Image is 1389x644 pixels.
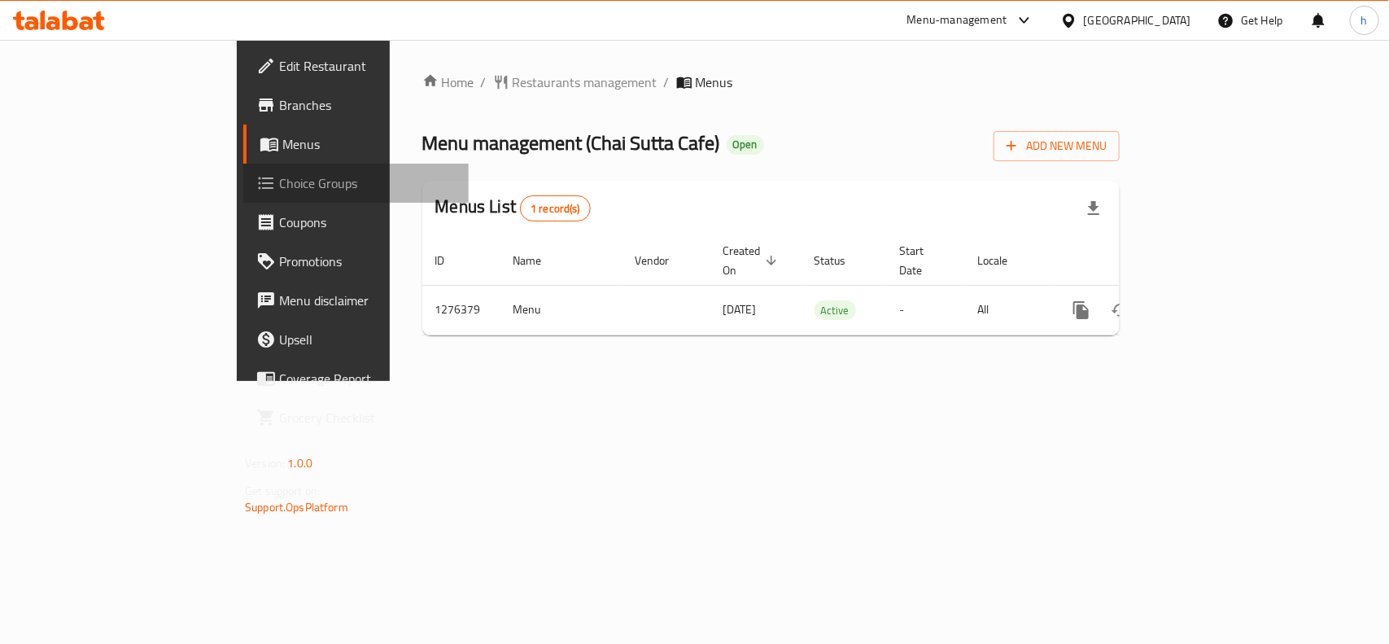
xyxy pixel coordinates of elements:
[282,134,456,154] span: Menus
[978,251,1029,270] span: Locale
[435,195,591,221] h2: Menus List
[243,281,469,320] a: Menu disclaimer
[422,236,1231,335] table: enhanced table
[500,285,622,335] td: Menu
[1361,11,1368,29] span: h
[907,11,1007,30] div: Menu-management
[1084,11,1191,29] div: [GEOGRAPHIC_DATA]
[727,135,764,155] div: Open
[696,72,733,92] span: Menus
[815,251,867,270] span: Status
[243,164,469,203] a: Choice Groups
[243,398,469,437] a: Grocery Checklist
[245,497,348,518] a: Support.OpsPlatform
[279,291,456,310] span: Menu disclaimer
[243,125,469,164] a: Menus
[243,85,469,125] a: Branches
[422,72,1120,92] nav: breadcrumb
[521,201,590,217] span: 1 record(s)
[815,300,856,320] div: Active
[279,330,456,349] span: Upsell
[636,251,691,270] span: Vendor
[723,299,757,320] span: [DATE]
[1062,291,1101,330] button: more
[965,285,1049,335] td: All
[1007,136,1107,156] span: Add New Menu
[1049,236,1231,286] th: Actions
[279,369,456,388] span: Coverage Report
[900,241,946,280] span: Start Date
[815,301,856,320] span: Active
[727,138,764,151] span: Open
[243,46,469,85] a: Edit Restaurant
[243,242,469,281] a: Promotions
[493,72,657,92] a: Restaurants management
[1074,189,1113,228] div: Export file
[279,212,456,232] span: Coupons
[243,359,469,398] a: Coverage Report
[422,125,720,161] span: Menu management ( Chai Sutta Cafe )
[723,241,782,280] span: Created On
[279,173,456,193] span: Choice Groups
[887,285,965,335] td: -
[279,408,456,427] span: Grocery Checklist
[287,453,312,474] span: 1.0.0
[435,251,466,270] span: ID
[245,480,320,502] span: Get support on:
[513,251,563,270] span: Name
[513,72,657,92] span: Restaurants management
[279,95,456,115] span: Branches
[279,252,456,271] span: Promotions
[481,72,487,92] li: /
[245,453,285,474] span: Version:
[994,131,1120,161] button: Add New Menu
[243,203,469,242] a: Coupons
[664,72,670,92] li: /
[243,320,469,359] a: Upsell
[1101,291,1140,330] button: Change Status
[279,56,456,76] span: Edit Restaurant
